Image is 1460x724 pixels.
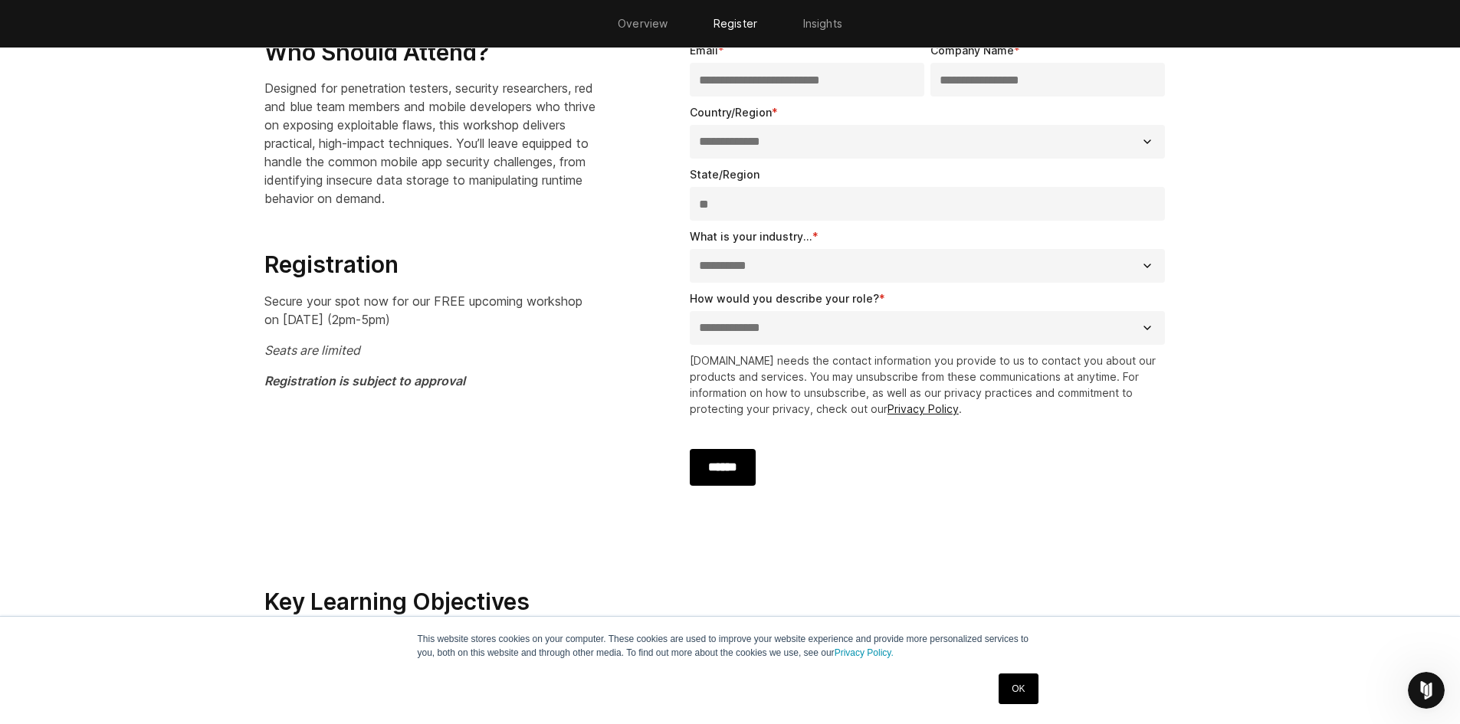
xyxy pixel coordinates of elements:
[264,342,360,358] em: Seats are limited
[264,292,598,329] p: Secure your spot now for our FREE upcoming workshop on [DATE] (2pm-5pm)
[690,292,879,305] span: How would you describe your role?
[264,38,598,67] h3: Who Should Attend?
[1408,672,1445,709] iframe: Intercom live chat
[690,352,1172,417] p: [DOMAIN_NAME] needs the contact information you provide to us to contact you about our products a...
[418,632,1043,660] p: This website stores cookies on your computer. These cookies are used to improve your website expe...
[887,402,959,415] a: Privacy Policy
[264,251,598,280] h3: Registration
[999,673,1038,704] a: OK
[930,44,1014,57] span: Company Name
[835,647,894,658] a: Privacy Policy.
[690,230,812,243] span: What is your industry...
[690,44,718,57] span: Email
[690,168,760,181] span: State/Region
[264,373,465,388] em: Registration is subject to approval
[264,79,598,208] p: Designed for penetration testers, security researchers, red and blue team members and mobile deve...
[264,588,1196,617] h3: Key Learning Objectives
[690,106,772,119] span: Country/Region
